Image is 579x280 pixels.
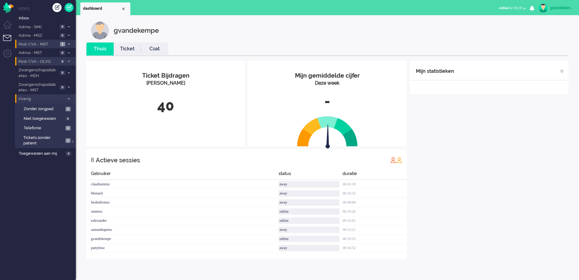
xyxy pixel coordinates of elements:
div: 00:32:01 [343,216,407,225]
div: gvandekempe [114,21,159,39]
div: online [279,218,340,224]
div: Creëer ticket [52,3,62,12]
img: profile_orange.svg [396,157,402,163]
div: Close tab [121,6,126,11]
div: Mijn gemiddelde cijfer [253,71,402,80]
a: Toegewezen aan mij 0 [18,150,76,157]
div: samanthapmsc [86,225,279,234]
span: Tickets zonder patient [23,135,64,146]
div: gvandekempe [550,5,573,11]
div: gvandekempe [86,234,279,244]
span: 0 [60,33,65,38]
span: Post-CVA - OLVG [18,59,58,65]
div: online [279,236,340,242]
div: away [279,181,340,187]
div: online [279,208,340,215]
li: Dashboard menu [3,21,17,34]
div: 00:19:26 [343,207,407,216]
a: Csat [141,46,168,52]
div: hbenard [86,189,279,198]
span: Astma - MST [18,50,58,56]
div: - [253,91,402,111]
li: Tickets menu [3,35,17,49]
button: onlinefor 00:20 [495,4,530,12]
span: 0 [60,71,65,75]
div: claudiammsc [86,180,279,189]
div: Actieve sessies [96,154,140,166]
a: Telefonie 2 [18,124,75,131]
div: away [279,227,340,233]
div: stanmsc [86,207,279,216]
div: away [279,199,340,206]
a: Quick Ticket [65,3,74,12]
a: Ticket [114,46,141,52]
img: semi_circle.svg [297,116,358,147]
li: Ticket [114,42,141,56]
div: [PERSON_NAME] [91,80,240,87]
span: Overig [18,96,65,102]
span: 0 [65,116,71,121]
span: Toegewezen aan mij [19,151,64,157]
span: Astma - MSZ [18,33,58,39]
span: Zwangerschapsdiabetes - MZH [18,67,58,79]
span: online [499,6,508,10]
div: 8 [91,154,94,166]
div: 00:49:08 [343,198,407,207]
div: status [279,170,343,180]
span: 0 [60,25,65,29]
li: Admin menu [3,49,17,63]
a: Inbox [18,15,76,21]
div: ealexander [86,216,279,225]
li: Views [18,6,76,11]
span: 0 [60,59,65,64]
a: Thuis [86,46,114,52]
div: away [279,245,340,251]
span: for 00:20 [499,6,522,10]
div: Ticket Bijdragen [91,71,240,80]
div: pattylmsc [86,244,279,253]
span: Zonder zorgpad [24,106,64,112]
div: 00:43:30 [343,180,407,189]
span: Inbox [19,15,76,21]
img: flow_omnibird.svg [3,2,14,13]
span: Astma - SMC [18,24,58,30]
a: Zonder zorgpad 2 [18,105,75,112]
span: 1 [60,42,65,46]
div: liesbethvmsc [86,198,279,207]
span: dashboard [83,6,121,11]
a: Tickets zonder patient 2 [18,134,75,146]
div: duratie [343,170,407,180]
span: Telefonie [24,125,64,131]
div: 00:19:55 [343,234,407,244]
li: Csat [141,42,168,56]
div: Gebruiker [86,170,279,180]
div: 00:16:52 [343,244,407,253]
img: arrow.svg [315,124,341,150]
span: Post-CVA - MST [18,42,58,47]
li: Thuis [86,42,114,56]
li: onlinefor 00:20 [495,2,530,15]
span: Niet toegewezen [24,116,64,122]
a: Omnidesk [3,4,14,8]
span: Zwangerschapsdiabetes - MST [18,82,58,93]
div: 00:12:21 [343,225,407,234]
div: away [279,190,340,197]
a: gvandekempe [537,4,573,13]
a: Niet toegewezen 0 [18,115,75,122]
img: avatar [539,4,548,13]
span: 2 [65,138,71,143]
img: customer.svg [91,21,109,39]
div: 00:16:32 [343,189,407,198]
div: Deze week [253,80,402,87]
div: 40 [91,96,240,116]
span: 0 [66,151,71,156]
span: 2 [65,107,71,111]
span: 2 [65,126,71,130]
span: 0 [60,51,65,55]
span: 0 [60,85,65,90]
img: profile_red.svg [390,157,396,163]
li: Dashboard [80,2,130,15]
div: Mijn statistieken [416,65,454,77]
